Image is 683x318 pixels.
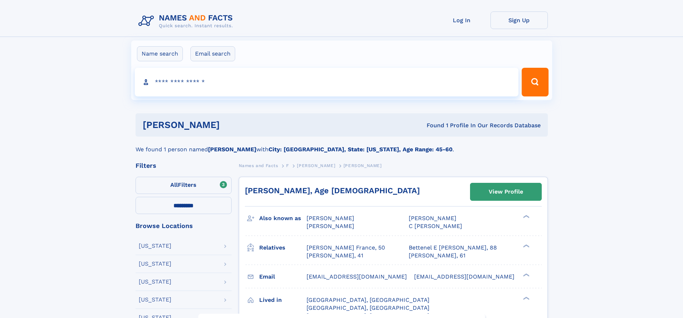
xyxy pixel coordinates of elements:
[307,244,385,252] a: [PERSON_NAME] France, 50
[259,242,307,254] h3: Relatives
[521,296,530,300] div: ❯
[286,161,289,170] a: F
[259,271,307,283] h3: Email
[136,137,548,154] div: We found 1 person named with .
[139,279,171,285] div: [US_STATE]
[414,273,514,280] span: [EMAIL_ADDRESS][DOMAIN_NAME]
[470,183,541,200] a: View Profile
[208,146,256,153] b: [PERSON_NAME]
[259,294,307,306] h3: Lived in
[136,177,232,194] label: Filters
[433,11,490,29] a: Log In
[137,46,183,61] label: Name search
[136,162,232,169] div: Filters
[489,184,523,200] div: View Profile
[136,11,239,31] img: Logo Names and Facts
[307,296,430,303] span: [GEOGRAPHIC_DATA], [GEOGRAPHIC_DATA]
[139,243,171,249] div: [US_STATE]
[409,252,465,260] a: [PERSON_NAME], 61
[286,163,289,168] span: F
[170,181,178,188] span: All
[490,11,548,29] a: Sign Up
[139,261,171,267] div: [US_STATE]
[245,186,420,195] a: [PERSON_NAME], Age [DEMOGRAPHIC_DATA]
[521,243,530,248] div: ❯
[239,161,278,170] a: Names and Facts
[139,297,171,303] div: [US_STATE]
[307,223,354,229] span: [PERSON_NAME]
[259,212,307,224] h3: Also known as
[307,304,430,311] span: [GEOGRAPHIC_DATA], [GEOGRAPHIC_DATA]
[521,214,530,219] div: ❯
[297,163,335,168] span: [PERSON_NAME]
[190,46,235,61] label: Email search
[297,161,335,170] a: [PERSON_NAME]
[269,146,452,153] b: City: [GEOGRAPHIC_DATA], State: [US_STATE], Age Range: 45-60
[135,68,519,96] input: search input
[307,215,354,222] span: [PERSON_NAME]
[409,215,456,222] span: [PERSON_NAME]
[521,272,530,277] div: ❯
[323,122,541,129] div: Found 1 Profile In Our Records Database
[136,223,232,229] div: Browse Locations
[409,223,462,229] span: C [PERSON_NAME]
[143,120,323,129] h1: [PERSON_NAME]
[307,273,407,280] span: [EMAIL_ADDRESS][DOMAIN_NAME]
[343,163,382,168] span: [PERSON_NAME]
[409,244,497,252] a: Bettenel E [PERSON_NAME], 88
[522,68,548,96] button: Search Button
[307,252,363,260] a: [PERSON_NAME], 41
